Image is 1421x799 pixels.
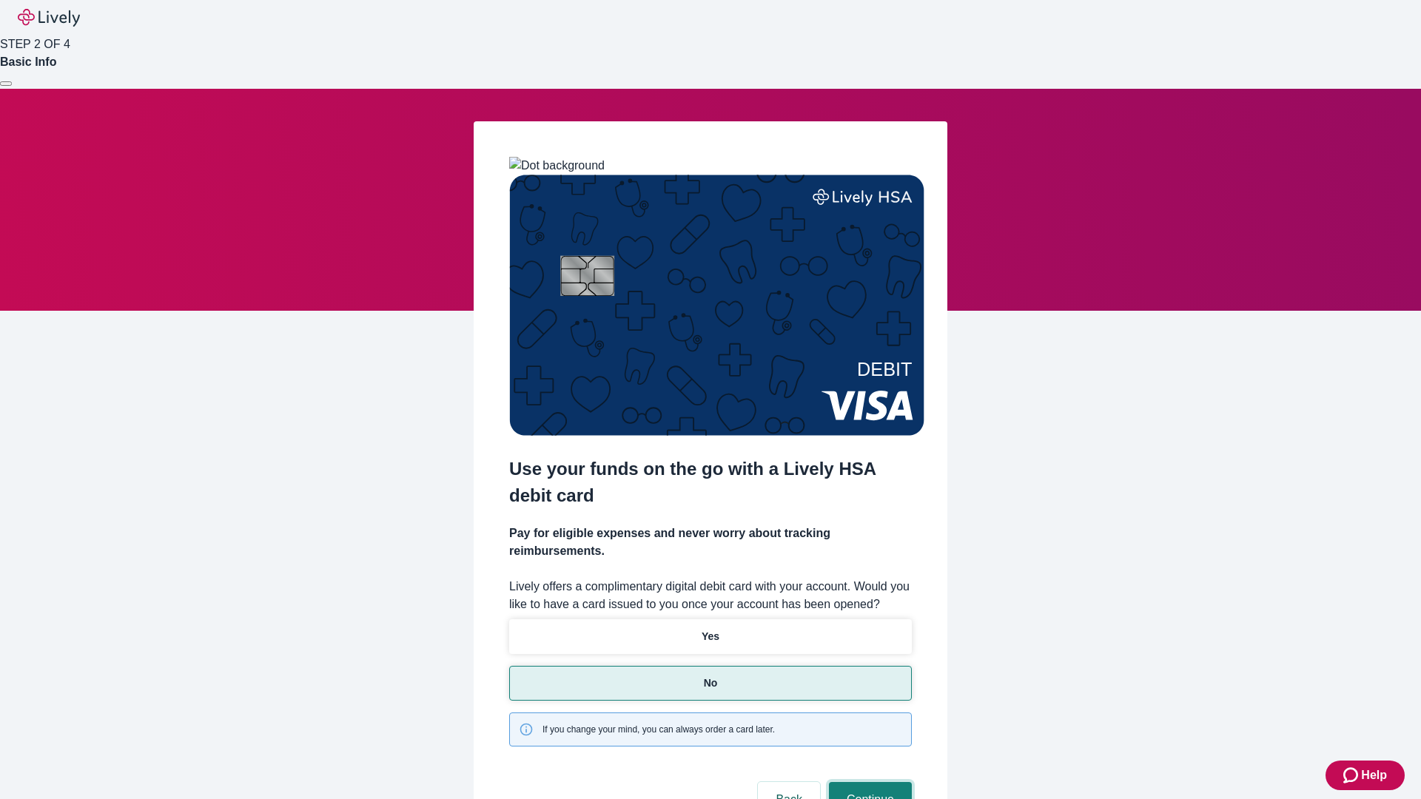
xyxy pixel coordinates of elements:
p: Yes [702,629,719,644]
h4: Pay for eligible expenses and never worry about tracking reimbursements. [509,525,912,560]
img: Dot background [509,157,605,175]
svg: Zendesk support icon [1343,766,1361,784]
p: No [704,675,718,691]
img: Lively [18,9,80,27]
h2: Use your funds on the go with a Lively HSA debit card [509,456,912,509]
span: If you change your mind, you can always order a card later. [542,723,775,736]
label: Lively offers a complimentary digital debit card with your account. Would you like to have a card... [509,578,912,613]
button: Zendesk support iconHelp [1326,761,1405,790]
button: No [509,666,912,701]
span: Help [1361,766,1387,784]
img: Debit card [509,175,924,436]
button: Yes [509,619,912,654]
